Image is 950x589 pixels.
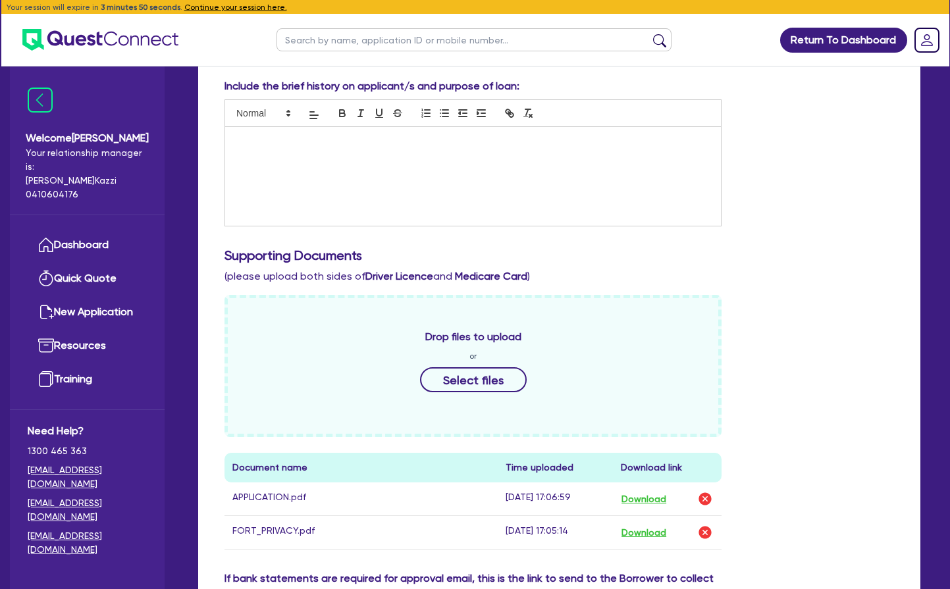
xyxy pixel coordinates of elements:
a: Dashboard [28,228,147,262]
a: [EMAIL_ADDRESS][DOMAIN_NAME] [28,529,147,557]
span: Drop files to upload [425,329,521,345]
img: icon-menu-close [28,88,53,113]
b: Medicare Card [455,270,527,282]
img: new-application [38,304,54,320]
button: Continue your session here. [184,1,287,13]
a: New Application [28,295,147,329]
a: Training [28,363,147,396]
span: Need Help? [28,423,147,439]
td: [DATE] 17:06:59 [498,482,613,516]
a: Quick Quote [28,262,147,295]
a: [EMAIL_ADDRESS][DOMAIN_NAME] [28,496,147,524]
span: (please upload both sides of and ) [224,270,530,282]
td: APPLICATION.pdf [224,482,498,516]
a: [EMAIL_ADDRESS][DOMAIN_NAME] [28,463,147,491]
a: Dropdown toggle [910,23,944,57]
th: Download link [613,453,722,482]
a: Return To Dashboard [780,28,907,53]
span: 1300 465 363 [28,444,147,458]
img: delete-icon [697,491,713,507]
img: resources [38,338,54,353]
input: Search by name, application ID or mobile number... [277,28,672,51]
span: Welcome [PERSON_NAME] [26,130,149,146]
h3: Supporting Documents [224,247,894,263]
img: delete-icon [697,525,713,540]
button: Select files [420,367,527,392]
th: Time uploaded [498,453,613,482]
b: Driver Licence [365,270,433,282]
span: 3 minutes 50 seconds [101,3,180,12]
img: quest-connect-logo-blue [22,29,178,51]
th: Document name [224,453,498,482]
label: Include the brief history on applicant/s and purpose of loan: [224,78,519,94]
button: Download [621,490,667,507]
button: Download [621,524,667,541]
img: quick-quote [38,270,54,286]
td: FORT_PRIVACY.pdf [224,516,498,550]
img: training [38,371,54,387]
td: [DATE] 17:05:14 [498,516,613,550]
a: Resources [28,329,147,363]
span: or [469,350,477,362]
span: Your relationship manager is: [PERSON_NAME] Kazzi 0410604176 [26,146,149,201]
